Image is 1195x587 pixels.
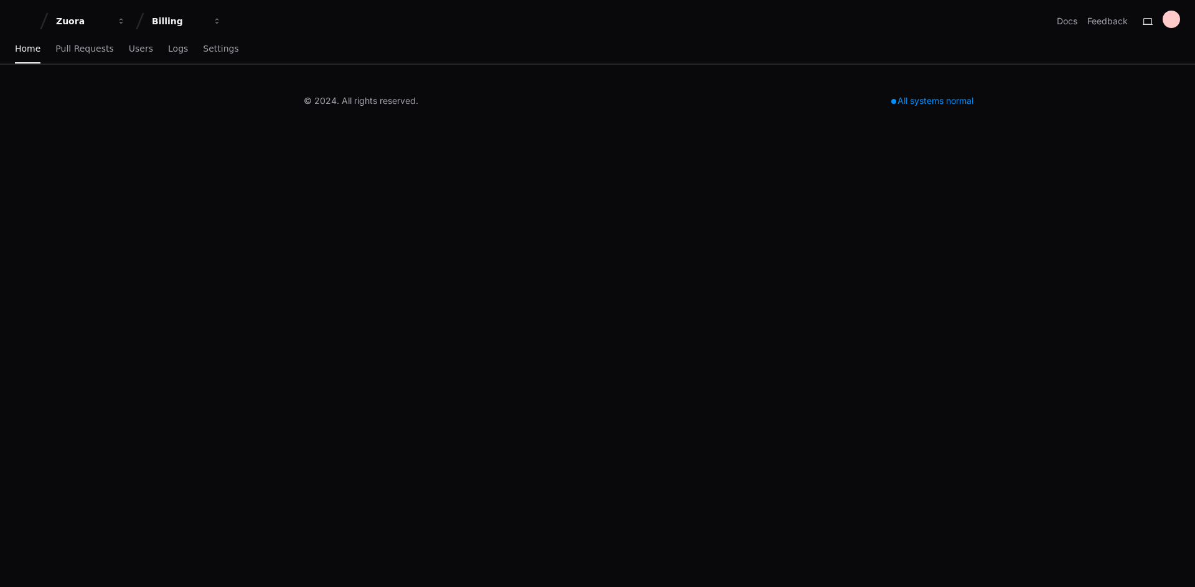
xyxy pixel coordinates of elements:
div: Billing [152,15,205,27]
a: Logs [168,35,188,63]
div: Zuora [56,15,110,27]
div: All systems normal [884,92,981,110]
a: Pull Requests [55,35,113,63]
button: Feedback [1087,15,1128,27]
span: Pull Requests [55,45,113,52]
button: Billing [147,10,227,32]
button: Zuora [51,10,131,32]
a: Settings [203,35,238,63]
span: Home [15,45,40,52]
span: Settings [203,45,238,52]
span: Logs [168,45,188,52]
a: Home [15,35,40,63]
a: Docs [1057,15,1077,27]
a: Users [129,35,153,63]
div: © 2024. All rights reserved. [304,95,418,107]
span: Users [129,45,153,52]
